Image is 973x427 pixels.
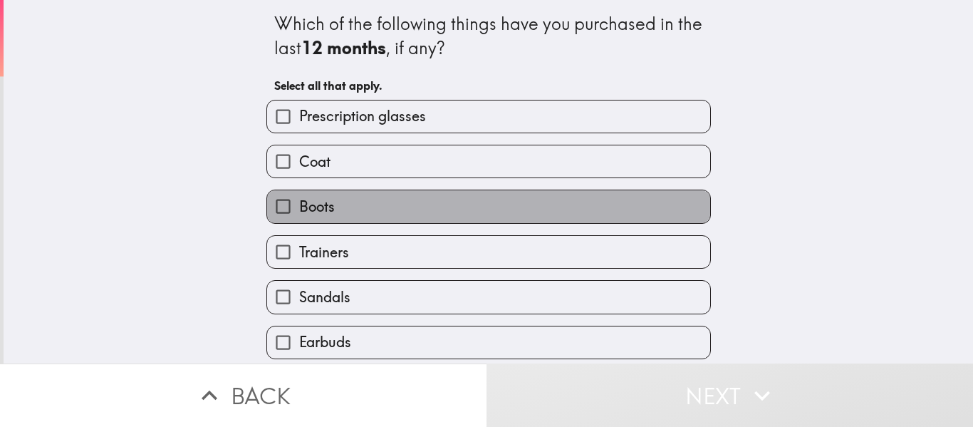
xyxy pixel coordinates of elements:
button: Prescription glasses [267,101,710,133]
button: Sandals [267,281,710,313]
span: Sandals [299,287,350,307]
h6: Select all that apply. [274,78,703,93]
b: 12 months [301,37,386,58]
span: Prescription glasses [299,106,426,126]
button: Boots [267,190,710,222]
span: Trainers [299,242,349,262]
button: Coat [267,145,710,178]
button: Next [486,364,973,427]
span: Earbuds [299,332,351,352]
span: Boots [299,197,335,217]
div: Which of the following things have you purchased in the last , if any? [274,12,703,60]
span: Coat [299,152,331,172]
button: Trainers [267,236,710,268]
button: Earbuds [267,326,710,359]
